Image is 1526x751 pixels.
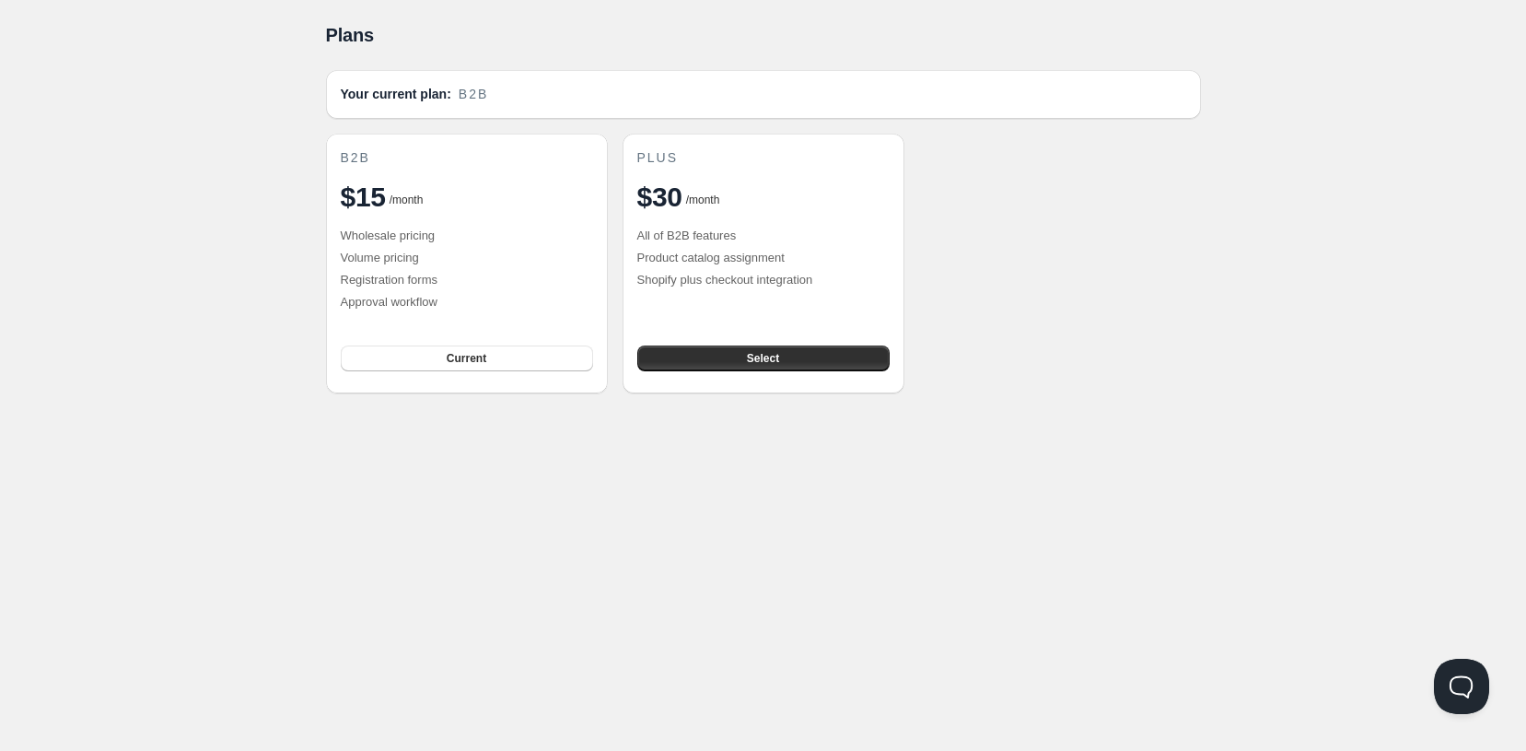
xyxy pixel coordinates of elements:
span: / month [390,194,424,206]
span: Current [447,351,486,366]
h2: $30 [637,179,682,216]
button: Select [637,346,890,371]
p: All of B2B features [637,227,890,245]
p: Product catalog assignment [637,249,890,267]
p: Shopify plus checkout integration [637,271,890,289]
p: Registration forms [341,271,593,289]
h2: $15 [341,179,386,216]
span: Plans [326,25,374,45]
h2: Your current plan: [341,85,451,104]
span: b2b [459,85,488,104]
span: b2b [341,148,370,168]
p: Approval workflow [341,293,593,311]
p: Wholesale pricing [341,227,593,245]
button: Current [341,346,593,371]
span: plus [637,148,679,168]
span: / month [686,194,720,206]
p: Volume pricing [341,249,593,267]
span: Select [747,351,779,366]
iframe: Help Scout Beacon - Open [1434,659,1489,714]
